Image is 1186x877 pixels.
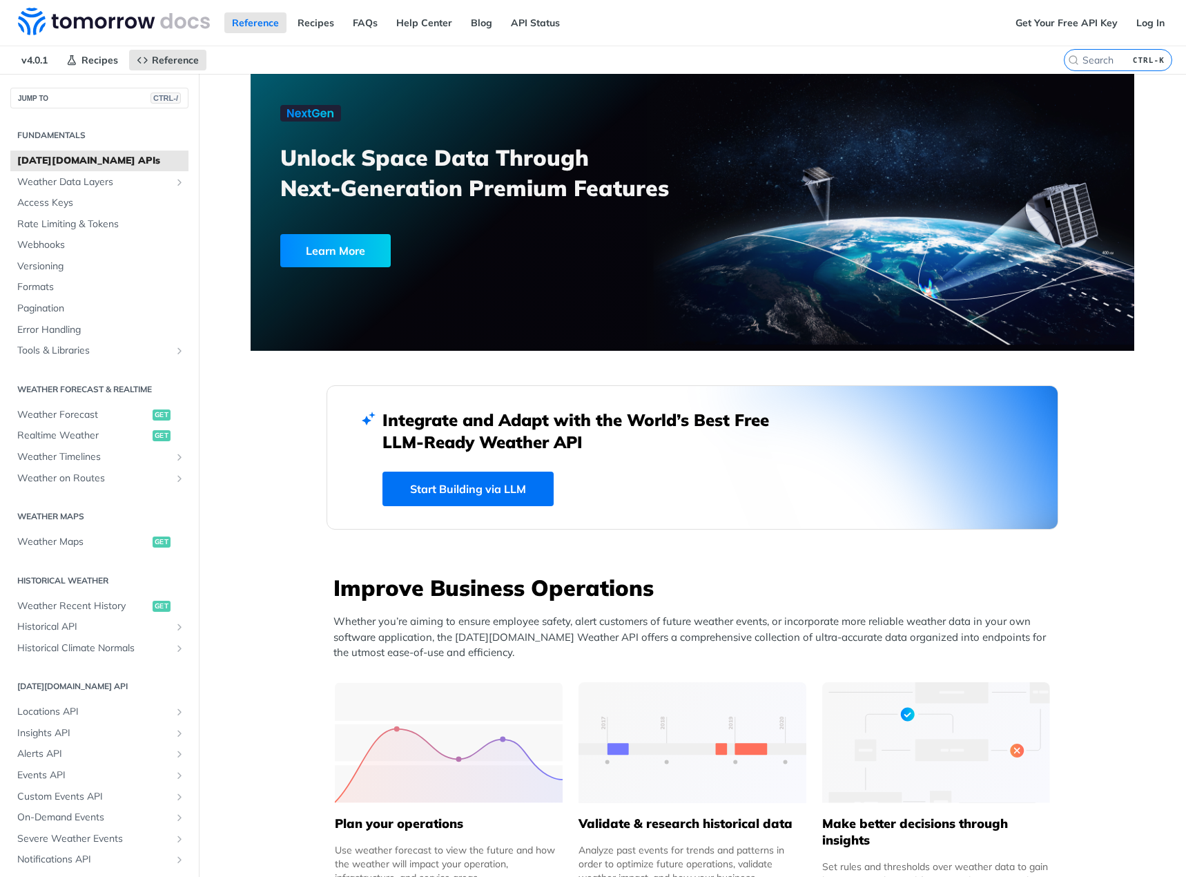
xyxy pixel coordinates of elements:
[579,816,806,832] h5: Validate & research historical data
[10,849,188,870] a: Notifications APIShow subpages for Notifications API
[1129,53,1168,67] kbd: CTRL-K
[382,472,554,506] a: Start Building via LLM
[174,812,185,823] button: Show subpages for On-Demand Events
[17,642,171,655] span: Historical Climate Normals
[153,537,171,548] span: get
[17,450,171,464] span: Weather Timelines
[10,151,188,171] a: [DATE][DOMAIN_NAME] APIs
[17,408,149,422] span: Weather Forecast
[17,790,171,804] span: Custom Events API
[579,682,806,803] img: 13d7ca0-group-496-2.svg
[10,510,188,523] h2: Weather Maps
[17,175,171,189] span: Weather Data Layers
[17,747,171,761] span: Alerts API
[174,854,185,865] button: Show subpages for Notifications API
[10,829,188,849] a: Severe Weather EventsShow subpages for Severe Weather Events
[10,617,188,637] a: Historical APIShow subpages for Historical API
[1068,55,1079,66] svg: Search
[10,425,188,446] a: Realtime Weatherget
[174,791,185,802] button: Show subpages for Custom Events API
[10,596,188,617] a: Weather Recent Historyget
[153,601,171,612] span: get
[224,12,286,33] a: Reference
[10,383,188,396] h2: Weather Forecast & realtime
[17,726,171,740] span: Insights API
[389,12,460,33] a: Help Center
[17,472,171,485] span: Weather on Routes
[280,234,391,267] div: Learn More
[10,723,188,744] a: Insights APIShow subpages for Insights API
[280,142,708,203] h3: Unlock Space Data Through Next-Generation Premium Features
[10,214,188,235] a: Rate Limiting & Tokens
[174,452,185,463] button: Show subpages for Weather Timelines
[174,621,185,633] button: Show subpages for Historical API
[150,93,181,104] span: CTRL-/
[174,706,185,717] button: Show subpages for Locations API
[10,638,188,659] a: Historical Climate NormalsShow subpages for Historical Climate Normals
[10,129,188,142] h2: Fundamentals
[10,256,188,277] a: Versioning
[10,702,188,722] a: Locations APIShow subpages for Locations API
[174,728,185,739] button: Show subpages for Insights API
[153,430,171,441] span: get
[174,833,185,845] button: Show subpages for Severe Weather Events
[18,8,210,35] img: Tomorrow.io Weather API Docs
[335,816,563,832] h5: Plan your operations
[174,177,185,188] button: Show subpages for Weather Data Layers
[14,50,55,70] span: v4.0.1
[174,643,185,654] button: Show subpages for Historical Climate Normals
[822,816,1050,849] h5: Make better decisions through insights
[17,238,185,252] span: Webhooks
[10,88,188,108] button: JUMP TOCTRL-/
[17,302,185,316] span: Pagination
[10,193,188,213] a: Access Keys
[17,705,171,719] span: Locations API
[174,345,185,356] button: Show subpages for Tools & Libraries
[10,765,188,786] a: Events APIShow subpages for Events API
[17,280,185,294] span: Formats
[174,749,185,760] button: Show subpages for Alerts API
[345,12,385,33] a: FAQs
[280,234,622,267] a: Learn More
[17,429,149,443] span: Realtime Weather
[17,154,185,168] span: [DATE][DOMAIN_NAME] APIs
[10,340,188,361] a: Tools & LibrariesShow subpages for Tools & Libraries
[335,682,563,803] img: 39565e8-group-4962x.svg
[17,344,171,358] span: Tools & Libraries
[10,447,188,468] a: Weather TimelinesShow subpages for Weather Timelines
[10,575,188,587] h2: Historical Weather
[10,235,188,256] a: Webhooks
[174,770,185,781] button: Show subpages for Events API
[333,614,1058,661] p: Whether you’re aiming to ensure employee safety, alert customers of future weather events, or inc...
[17,832,171,846] span: Severe Weather Events
[333,572,1058,603] h3: Improve Business Operations
[503,12,567,33] a: API Status
[17,535,149,549] span: Weather Maps
[10,320,188,340] a: Error Handling
[822,682,1050,803] img: a22d113-group-496-32x.svg
[10,298,188,319] a: Pagination
[17,811,171,825] span: On-Demand Events
[10,680,188,693] h2: [DATE][DOMAIN_NAME] API
[10,807,188,828] a: On-Demand EventsShow subpages for On-Demand Events
[81,54,118,66] span: Recipes
[17,196,185,210] span: Access Keys
[280,105,341,122] img: NextGen
[17,599,149,613] span: Weather Recent History
[10,172,188,193] a: Weather Data LayersShow subpages for Weather Data Layers
[1129,12,1172,33] a: Log In
[59,50,126,70] a: Recipes
[174,473,185,484] button: Show subpages for Weather on Routes
[463,12,500,33] a: Blog
[290,12,342,33] a: Recipes
[129,50,206,70] a: Reference
[17,620,171,634] span: Historical API
[1008,12,1125,33] a: Get Your Free API Key
[10,468,188,489] a: Weather on RoutesShow subpages for Weather on Routes
[17,260,185,273] span: Versioning
[17,218,185,231] span: Rate Limiting & Tokens
[10,405,188,425] a: Weather Forecastget
[152,54,199,66] span: Reference
[10,744,188,764] a: Alerts APIShow subpages for Alerts API
[153,409,171,421] span: get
